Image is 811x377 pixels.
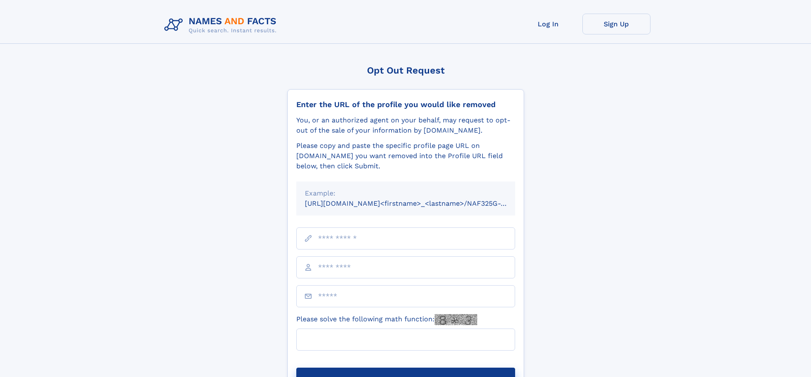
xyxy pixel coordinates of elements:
[582,14,651,34] a: Sign Up
[296,115,515,136] div: You, or an authorized agent on your behalf, may request to opt-out of the sale of your informatio...
[287,65,524,76] div: Opt Out Request
[514,14,582,34] a: Log In
[296,141,515,171] div: Please copy and paste the specific profile page URL on [DOMAIN_NAME] you want removed into the Pr...
[305,199,531,207] small: [URL][DOMAIN_NAME]<firstname>_<lastname>/NAF325G-xxxxxxxx
[161,14,284,37] img: Logo Names and Facts
[296,314,477,325] label: Please solve the following math function:
[296,100,515,109] div: Enter the URL of the profile you would like removed
[305,188,507,198] div: Example:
